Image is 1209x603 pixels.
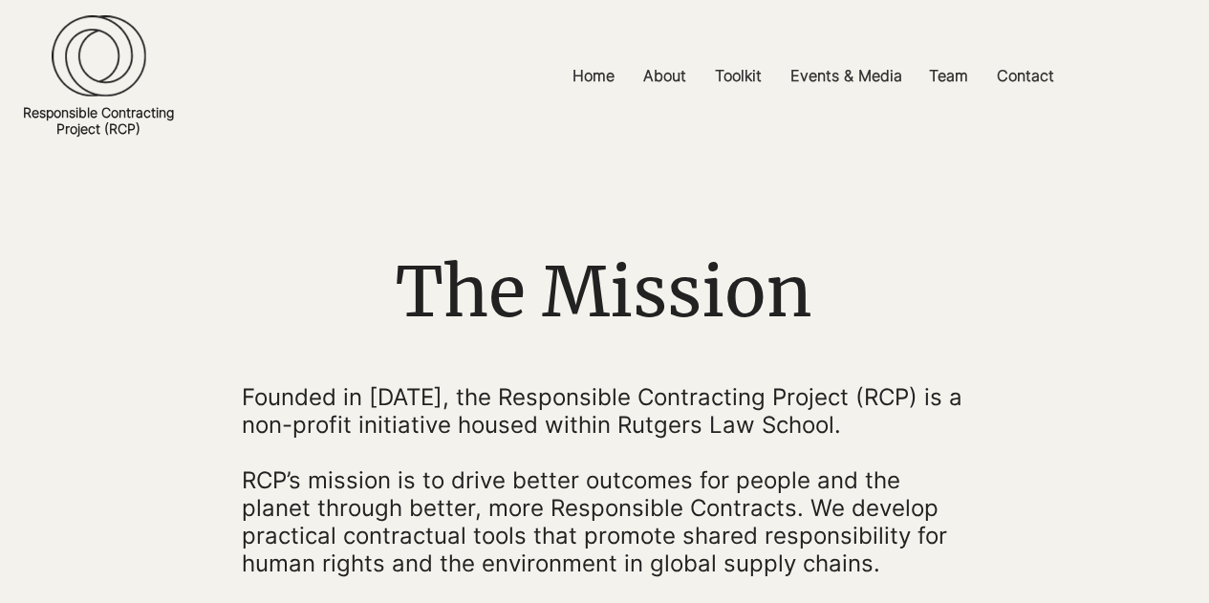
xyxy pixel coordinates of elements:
[242,383,962,439] span: Founded in [DATE], the Responsible Contracting Project (RCP) is a non-profit initiative housed wi...
[701,54,776,97] a: Toolkit
[705,54,771,97] p: Toolkit
[23,104,174,137] a: Responsible ContractingProject (RCP)
[634,54,696,97] p: About
[396,248,812,335] span: The Mission
[558,54,629,97] a: Home
[987,54,1064,97] p: Contact
[629,54,701,97] a: About
[915,54,982,97] a: Team
[417,54,1209,97] nav: Site
[919,54,978,97] p: Team
[242,466,947,577] span: RCP’s mission is to drive better outcomes for people and the planet through better, more Responsi...
[781,54,912,97] p: Events & Media
[563,54,624,97] p: Home
[776,54,915,97] a: Events & Media
[982,54,1069,97] a: Contact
